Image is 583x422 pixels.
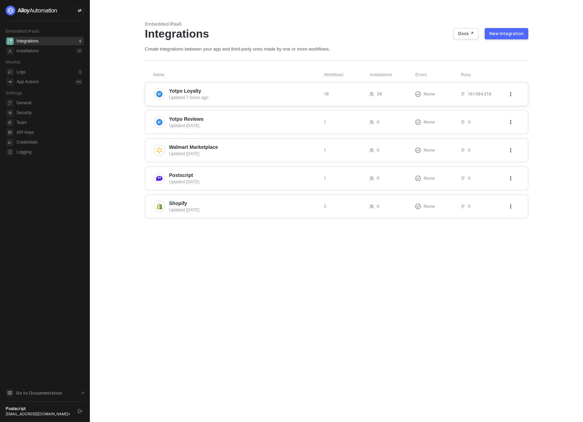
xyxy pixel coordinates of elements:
[169,144,218,151] span: Walmart Marketplace
[377,203,379,209] span: 0
[509,148,513,152] span: icon-threedots
[6,129,14,136] span: api-key
[6,90,22,95] span: Settings
[156,203,163,210] img: integration-icon
[509,120,513,124] span: icon-threedots
[6,99,14,107] span: general
[169,172,193,179] span: Postscript
[370,148,374,152] span: icon-users
[6,68,14,76] span: icon-logs
[370,204,374,209] span: icon-users
[6,109,14,117] span: security
[78,69,82,75] div: 0
[461,120,465,124] span: icon-list
[169,94,318,101] div: Updated 7 hours ago
[6,411,72,416] div: [EMAIL_ADDRESS][DOMAIN_NAME] •
[453,28,478,39] button: Docs ↗
[169,87,201,94] span: Yotpo Loyalty
[145,27,528,40] div: Integrations
[169,151,318,157] div: Updated [DATE]
[78,38,82,44] div: 5
[377,91,382,97] span: 38
[16,148,82,156] span: Logging
[424,203,435,209] span: None
[468,147,471,153] span: 0
[424,119,435,125] span: None
[468,175,471,181] span: 0
[145,46,528,52] div: Create integrations between your app and third-party ones made by one or more workflows.
[324,203,326,209] span: 2
[16,99,82,107] span: General
[468,91,491,97] span: 161384319
[16,390,62,396] span: Go to Documentation
[6,28,39,34] span: Embedded iPaaS
[6,406,72,411] div: Postscript
[461,176,465,180] span: icon-list
[509,204,513,209] span: icon-threedots
[370,120,374,124] span: icon-users
[16,108,82,117] span: Security
[6,6,84,15] a: logo
[424,175,435,181] span: None
[415,147,421,153] span: icon-exclamation
[415,176,421,181] span: icon-exclamation
[6,389,13,396] span: documentation
[156,147,163,153] img: integration-icon
[16,138,82,146] span: Credentials
[6,78,14,86] span: icon-app-actions
[169,200,187,207] span: Shopify
[6,149,14,156] span: logging
[78,8,82,13] span: icon-swap
[324,147,326,153] span: 1
[6,38,14,45] span: integrations
[16,118,82,127] span: Team
[377,147,379,153] span: 0
[6,59,21,65] span: Monitor
[324,72,370,78] div: Workflows
[76,48,82,54] div: 37
[509,92,513,96] span: icon-threedots
[156,175,163,182] img: integration-icon
[461,148,465,152] span: icon-list
[169,123,318,129] div: Updated [DATE]
[461,204,465,209] span: icon-list
[485,28,528,39] button: New Integration
[377,175,379,181] span: 0
[458,31,474,37] div: Docs ↗
[16,48,39,54] div: Installations
[370,92,374,96] span: icon-users
[75,79,82,85] div: 0 %
[79,390,86,397] span: document-arrow
[324,119,326,125] span: 1
[156,119,163,125] img: integration-icon
[16,79,39,85] div: App Actions
[156,91,163,97] img: integration-icon
[16,128,82,137] span: API Keys
[6,119,14,126] span: team
[324,91,329,97] span: 18
[153,72,324,78] div: Name
[424,91,435,97] span: None
[145,21,528,27] div: Embedded iPaaS
[16,69,26,75] div: Logs
[468,203,471,209] span: 0
[424,147,435,153] span: None
[169,116,204,123] span: Yotpo Reviews
[489,31,524,37] div: New Integration
[468,119,471,125] span: 0
[6,139,14,146] span: credentials
[16,38,39,44] div: Integrations
[509,176,513,180] span: icon-threedots
[415,204,421,209] span: icon-exclamation
[461,72,509,78] div: Runs
[6,47,14,55] span: installations
[461,92,465,96] span: icon-list
[377,119,379,125] span: 0
[324,175,326,181] span: 1
[78,409,82,413] span: logout
[6,6,58,15] img: logo
[169,207,318,213] div: Updated [DATE]
[169,179,318,185] div: Updated [DATE]
[6,389,84,397] a: Knowledge Base
[370,176,374,180] span: icon-users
